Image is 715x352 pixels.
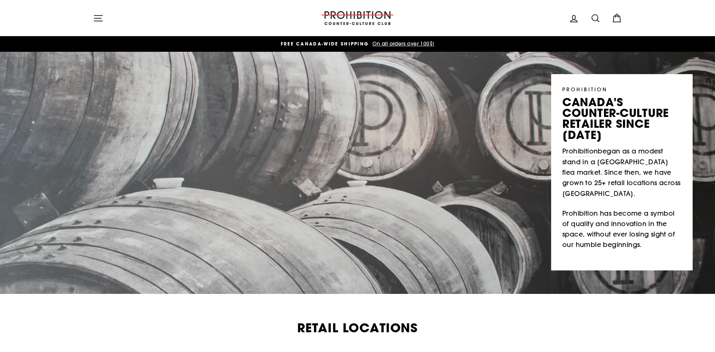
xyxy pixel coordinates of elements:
a: Prohibition [562,146,598,157]
h2: Retail Locations [93,322,622,334]
span: FREE CANADA-WIDE SHIPPING [281,41,369,47]
p: Prohibition has become a symbol of quality and innovation in the space, without ever losing sight... [562,208,681,250]
img: PROHIBITION COUNTER-CULTURE CLUB [320,11,395,25]
p: canada's counter-culture retailer since [DATE] [562,97,681,140]
p: began as a modest stand in a [GEOGRAPHIC_DATA] flea market. Since then, we have grown to 25+ reta... [562,146,681,199]
p: PROHIBITION [562,85,681,93]
span: On all orders over 100$! [371,40,435,47]
a: FREE CANADA-WIDE SHIPPING On all orders over 100$! [95,40,620,48]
